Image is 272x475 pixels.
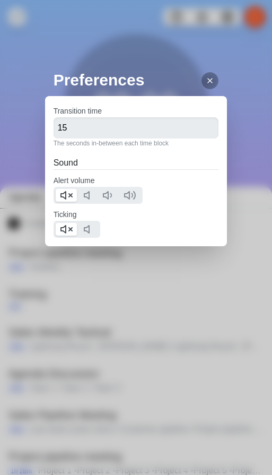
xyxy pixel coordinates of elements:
[54,139,219,148] p: The seconds in-between each time block
[54,68,227,92] h2: Preferences
[54,107,102,115] label: Transition time
[54,176,95,185] label: Alert volume
[54,210,77,219] label: Ticking
[54,157,219,169] h2: Sound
